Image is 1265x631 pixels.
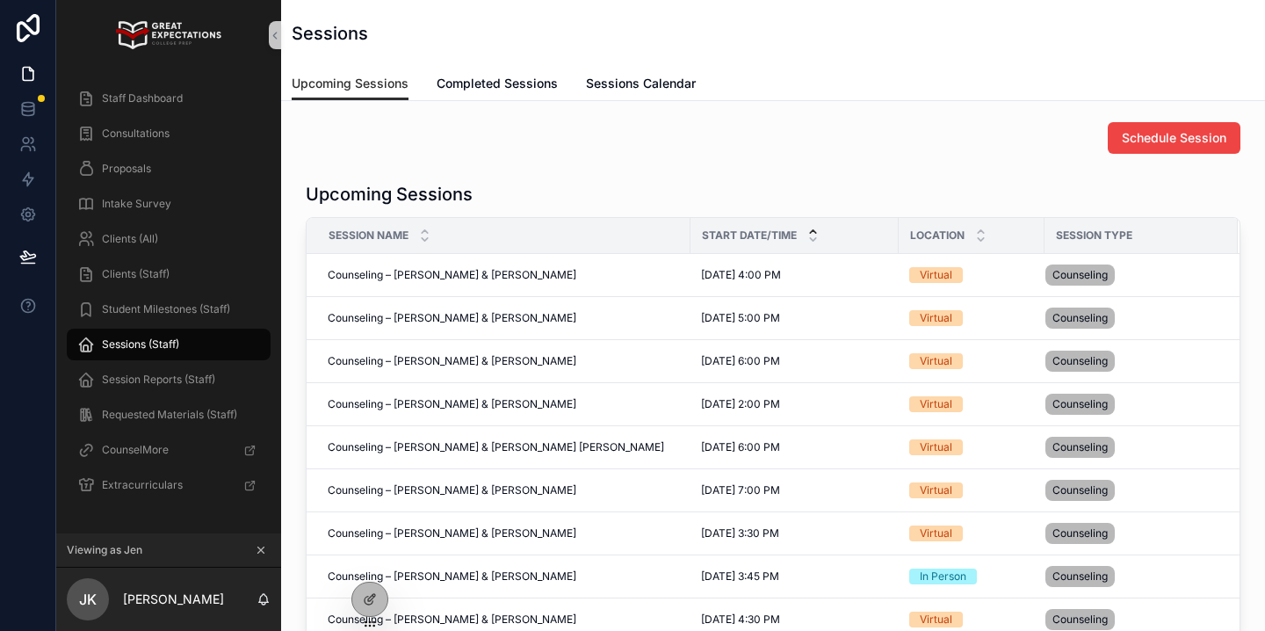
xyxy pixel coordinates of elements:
div: Virtual [920,612,952,627]
div: Virtual [920,353,952,369]
div: Virtual [920,267,952,283]
span: Sessions (Staff) [102,337,179,352]
span: Counseling – [PERSON_NAME] & [PERSON_NAME] [328,354,576,368]
span: Completed Sessions [437,75,558,92]
span: Intake Survey [102,197,171,211]
span: Counseling – [PERSON_NAME] & [PERSON_NAME] [328,613,576,627]
span: [DATE] 4:30 PM [701,613,780,627]
h1: Upcoming Sessions [306,182,473,207]
span: Proposals [102,162,151,176]
span: Counseling – [PERSON_NAME] & [PERSON_NAME] [328,268,576,282]
span: [DATE] 3:30 PM [701,526,779,540]
span: Clients (Staff) [102,267,170,281]
a: Consultations [67,118,271,149]
a: Intake Survey [67,188,271,220]
a: Clients (Staff) [67,258,271,290]
span: Counseling [1052,354,1108,368]
a: Completed Sessions [437,68,558,103]
a: Session Reports (Staff) [67,364,271,395]
span: Counseling [1052,483,1108,497]
span: Clients (All) [102,232,158,246]
span: Counseling [1052,311,1108,325]
span: Requested Materials (Staff) [102,408,237,422]
span: [DATE] 5:00 PM [701,311,780,325]
span: [DATE] 4:00 PM [701,268,781,282]
span: Start Date/Time [702,228,797,243]
span: Viewing as Jen [67,543,142,557]
span: [DATE] 6:00 PM [701,440,780,454]
div: Virtual [920,482,952,498]
span: Session Name [329,228,408,243]
div: Virtual [920,396,952,412]
span: Student Milestones (Staff) [102,302,230,316]
span: Extracurriculars [102,478,183,492]
button: Schedule Session [1108,122,1240,154]
span: Counseling – [PERSON_NAME] & [PERSON_NAME] [328,526,576,540]
span: Upcoming Sessions [292,75,408,92]
a: Proposals [67,153,271,185]
a: Extracurriculars [67,469,271,501]
span: Counseling – [PERSON_NAME] & [PERSON_NAME] [328,311,576,325]
a: Upcoming Sessions [292,68,408,101]
span: Schedule Session [1122,129,1226,147]
span: Counseling [1052,613,1108,627]
a: Sessions (Staff) [67,329,271,360]
a: CounselMore [67,434,271,466]
div: scrollable content [56,70,281,524]
a: Sessions Calendar [586,68,696,103]
span: CounselMore [102,443,169,457]
img: App logo [116,21,220,49]
span: Counseling – [PERSON_NAME] & [PERSON_NAME] [328,569,576,584]
span: Session Reports (Staff) [102,373,215,387]
span: Counseling [1052,569,1108,584]
h1: Sessions [292,21,368,46]
span: Counseling – [PERSON_NAME] & [PERSON_NAME] [328,483,576,497]
span: Counseling [1052,397,1108,411]
a: Staff Dashboard [67,83,271,114]
span: Counseling [1052,268,1108,282]
span: JK [79,589,97,610]
span: [DATE] 7:00 PM [701,483,780,497]
span: Counseling – [PERSON_NAME] & [PERSON_NAME] [328,397,576,411]
p: [PERSON_NAME] [123,591,224,608]
a: Clients (All) [67,223,271,255]
span: Location [910,228,965,243]
span: Consultations [102,127,170,141]
span: Counseling [1052,440,1108,454]
span: Sessions Calendar [586,75,696,92]
span: Staff Dashboard [102,91,183,105]
div: Virtual [920,310,952,326]
span: Counseling – [PERSON_NAME] & [PERSON_NAME] [PERSON_NAME] [328,440,664,454]
span: [DATE] 6:00 PM [701,354,780,368]
a: Requested Materials (Staff) [67,399,271,431]
div: In Person [920,569,966,584]
div: Virtual [920,439,952,455]
span: Session Type [1056,228,1132,243]
a: Student Milestones (Staff) [67,294,271,325]
span: [DATE] 2:00 PM [701,397,780,411]
div: Virtual [920,526,952,541]
span: Counseling [1052,526,1108,540]
span: [DATE] 3:45 PM [701,569,779,584]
